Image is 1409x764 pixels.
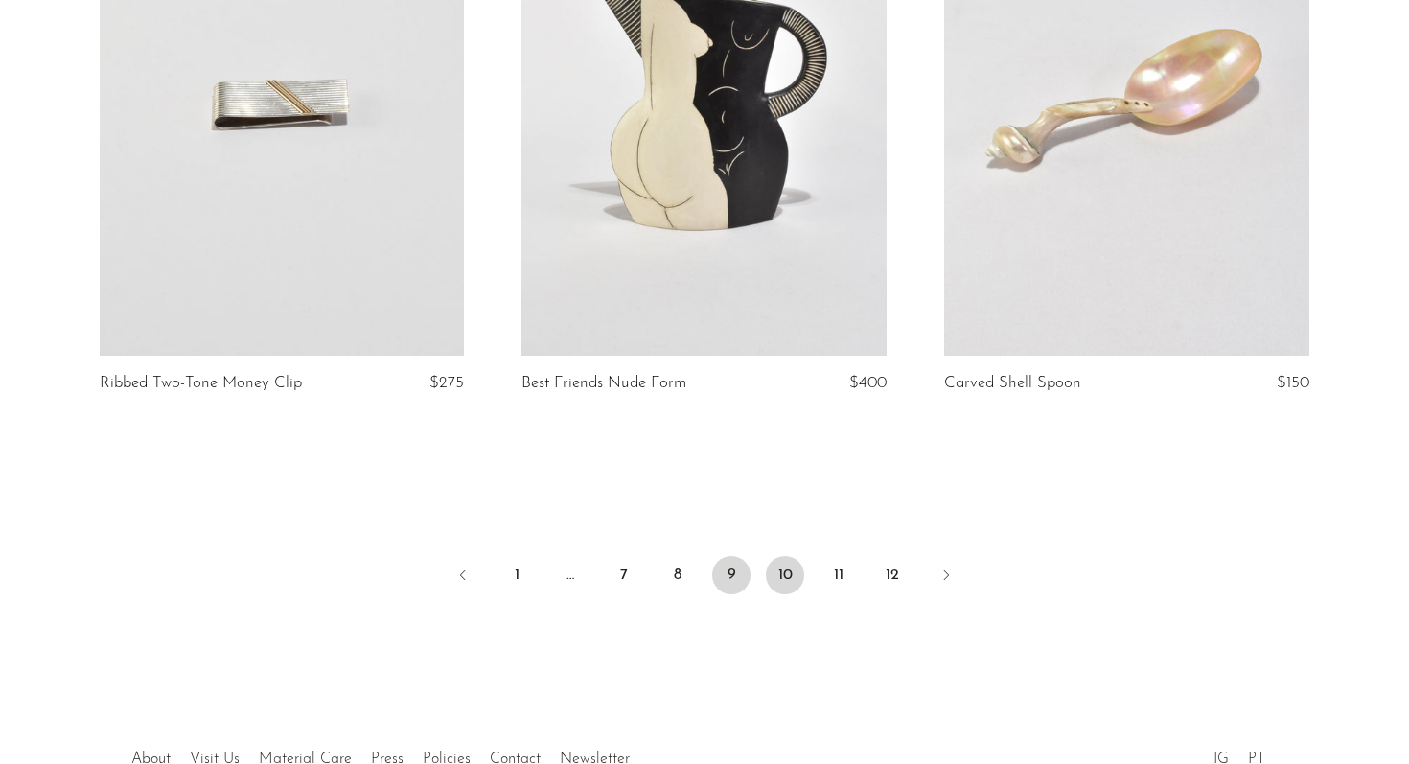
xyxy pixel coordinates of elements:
[429,375,464,391] span: $275
[497,556,536,594] a: 1
[820,556,858,594] a: 11
[658,556,697,594] a: 8
[712,556,751,594] span: 9
[944,375,1081,392] a: Carved Shell Spoon
[927,556,965,598] a: Next
[873,556,912,594] a: 12
[849,375,887,391] span: $400
[444,556,482,598] a: Previous
[766,556,804,594] a: 10
[1277,375,1309,391] span: $150
[605,556,643,594] a: 7
[100,375,302,392] a: Ribbed Two-Tone Money Clip
[521,375,686,392] a: Best Friends Nude Form
[551,556,589,594] span: …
